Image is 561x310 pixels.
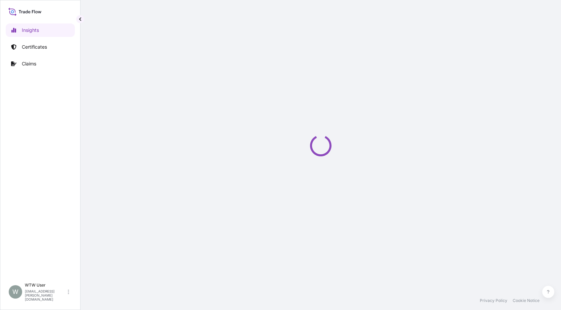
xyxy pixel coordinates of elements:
[22,27,39,34] p: Insights
[12,289,18,295] span: W
[513,298,540,303] a: Cookie Notice
[25,289,66,301] p: [EMAIL_ADDRESS][PERSON_NAME][DOMAIN_NAME]
[22,60,36,67] p: Claims
[480,298,507,303] a: Privacy Policy
[25,282,66,288] p: WTW User
[6,23,75,37] a: Insights
[6,57,75,70] a: Claims
[22,44,47,50] p: Certificates
[6,40,75,54] a: Certificates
